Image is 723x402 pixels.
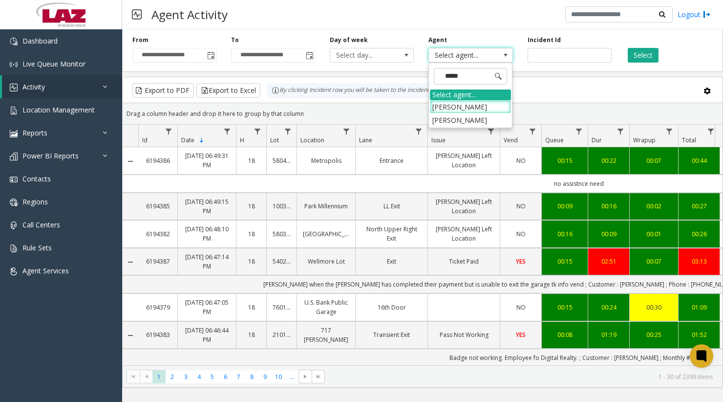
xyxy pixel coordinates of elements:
button: Select [628,48,659,63]
span: YES [516,331,526,339]
a: 01:52 [684,330,714,339]
a: [PERSON_NAME] Left Location [434,151,494,170]
a: 00:16 [548,229,582,239]
a: Transient Exit [361,330,422,339]
a: 6194385 [144,201,171,211]
a: LL Exit [361,201,422,211]
a: NO [506,156,535,165]
span: Dur [592,136,602,144]
a: Collapse Details [123,332,138,339]
span: Page 3 [179,370,192,383]
a: 6194379 [144,303,171,312]
span: Go to the last page [312,370,325,383]
img: logout [703,9,711,20]
a: 6194383 [144,330,171,339]
span: Page 7 [232,370,245,383]
a: [DATE] 06:49:15 PM [184,197,230,216]
a: 00:22 [594,156,623,165]
a: 760140 [273,303,291,312]
a: Pass Not Working [434,330,494,339]
a: 717 [PERSON_NAME] [303,326,349,344]
span: Toggle popup [205,48,216,62]
span: Date [181,136,194,144]
a: 00:09 [594,229,623,239]
img: 'icon' [10,199,18,206]
a: 00:30 [636,303,672,312]
a: 00:07 [636,156,672,165]
a: [DATE] 06:48:10 PM [184,224,230,243]
a: Ticket Paid [434,257,494,266]
img: 'icon' [10,245,18,252]
a: 01:09 [684,303,714,312]
a: Collapse Details [123,258,138,266]
a: Logout [678,9,711,20]
a: 580363 [273,229,291,239]
span: Live Queue Monitor [22,59,85,68]
div: 01:19 [594,330,623,339]
img: infoIcon.svg [272,87,279,94]
span: Dashboard [22,36,58,45]
span: Page 4 [192,370,206,383]
a: Dur Filter Menu [614,125,627,138]
span: Power BI Reports [22,151,79,160]
span: NO [516,230,526,238]
div: Data table [123,125,723,365]
div: Drag a column header and drop it here to group by that column [123,105,723,122]
span: Id [142,136,148,144]
div: 00:01 [636,229,672,239]
a: 6194386 [144,156,171,165]
a: North Upper Right Exit [361,224,422,243]
a: Issue Filter Menu [485,125,498,138]
span: Page 8 [245,370,258,383]
button: Export to Excel [196,83,260,98]
a: 210120 [273,330,291,339]
label: To [231,36,239,45]
span: Agent Services [22,266,69,275]
a: Metropolis [303,156,349,165]
a: 18 [242,257,260,266]
a: 6194387 [144,257,171,266]
a: 18 [242,330,260,339]
a: 00:15 [548,257,582,266]
span: Go to the last page [315,373,322,380]
img: 'icon' [10,38,18,45]
img: 'icon' [10,222,18,229]
a: U.S. Bank Public Garage [303,298,349,316]
a: Queue Filter Menu [573,125,586,138]
a: 00:09 [548,201,582,211]
img: 'icon' [10,61,18,68]
span: Page 9 [258,370,272,383]
a: 00:25 [636,330,672,339]
a: [GEOGRAPHIC_DATA] [303,229,349,239]
a: 18 [242,156,260,165]
span: Page 5 [206,370,219,383]
label: Day of week [330,36,368,45]
div: 00:07 [636,257,672,266]
a: [DATE] 06:46:44 PM [184,326,230,344]
img: 'icon' [10,268,18,275]
span: NO [516,202,526,210]
img: 'icon' [10,107,18,114]
a: Id Filter Menu [162,125,175,138]
a: 540222 [273,257,291,266]
span: Queue [545,136,564,144]
span: H [240,136,244,144]
span: Page 6 [219,370,232,383]
a: 02:51 [594,257,623,266]
a: 00:16 [594,201,623,211]
a: 6194382 [144,229,171,239]
span: Page 1 [152,370,166,383]
div: By clicking Incident row you will be taken to the incident details page. [267,83,470,98]
h3: Agent Activity [147,2,233,26]
a: Exit [361,257,422,266]
a: Lane Filter Menu [412,125,425,138]
li: [PERSON_NAME] [430,113,511,127]
span: Go to the next page [301,373,309,380]
a: Lot Filter Menu [281,125,295,138]
a: Vend Filter Menu [526,125,539,138]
